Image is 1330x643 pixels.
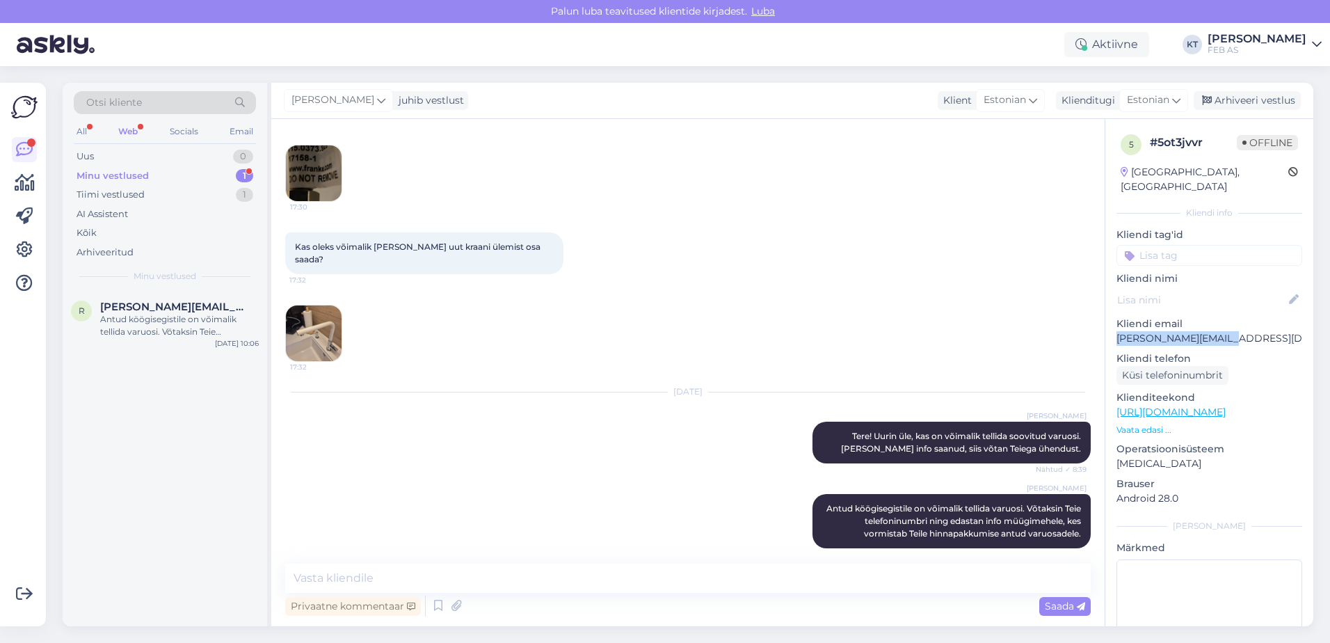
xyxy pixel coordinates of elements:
[1116,331,1302,346] p: [PERSON_NAME][EMAIL_ADDRESS][DOMAIN_NAME]
[285,386,1091,398] div: [DATE]
[1194,91,1301,110] div: Arhiveeri vestlus
[295,241,543,264] span: Kas oleks võimalik [PERSON_NAME] uut kraani ülemist osa saada?
[1116,520,1302,532] div: [PERSON_NAME]
[1208,33,1322,56] a: [PERSON_NAME]FEB AS
[79,305,85,316] span: r
[1116,406,1226,418] a: [URL][DOMAIN_NAME]
[289,275,342,285] span: 17:32
[826,503,1083,539] span: Antud köögisegistile on võimalik tellida varuosi. Võtaksin Teie telefoninumbri ning edastan info ...
[291,93,374,108] span: [PERSON_NAME]
[77,188,145,202] div: Tiimi vestlused
[1027,411,1087,421] span: [PERSON_NAME]
[74,122,90,141] div: All
[77,169,149,183] div: Minu vestlused
[1237,135,1298,150] span: Offline
[1056,93,1115,108] div: Klienditugi
[1116,390,1302,405] p: Klienditeekond
[1116,477,1302,491] p: Brauser
[1129,139,1134,150] span: 5
[1116,317,1302,331] p: Kliendi email
[236,169,253,183] div: 1
[77,246,134,260] div: Arhiveeritud
[1116,491,1302,506] p: Android 28.0
[1116,442,1302,457] p: Operatsioonisüsteem
[227,122,256,141] div: Email
[984,93,1026,108] span: Estonian
[1117,292,1286,308] input: Lisa nimi
[747,5,779,17] span: Luba
[1045,600,1085,612] span: Saada
[1208,45,1306,56] div: FEB AS
[1034,549,1087,559] span: 10:06
[1116,366,1228,385] div: Küsi telefoninumbrit
[1208,33,1306,45] div: [PERSON_NAME]
[167,122,201,141] div: Socials
[100,313,259,338] div: Antud köögisegistile on võimalik tellida varuosi. Võtaksin Teie telefoninumbri ning edastan info ...
[1027,483,1087,493] span: [PERSON_NAME]
[100,301,245,313] span: rainis.kruup@mail.ee
[11,94,38,120] img: Askly Logo
[115,122,141,141] div: Web
[1116,424,1302,436] p: Vaata edasi ...
[233,150,253,164] div: 0
[1116,245,1302,266] input: Lisa tag
[286,145,342,201] img: Attachment
[215,338,259,349] div: [DATE] 10:06
[938,93,972,108] div: Klient
[1034,464,1087,475] span: Nähtud ✓ 8:39
[236,188,253,202] div: 1
[1150,134,1237,151] div: # 5ot3jvvr
[86,95,142,110] span: Otsi kliente
[1121,165,1288,194] div: [GEOGRAPHIC_DATA], [GEOGRAPHIC_DATA]
[841,431,1083,454] span: Tere! Uurin üle, kas on võimalik tellida soovitud varuosi. [PERSON_NAME] info saanud, siis võtan ...
[1116,207,1302,219] div: Kliendi info
[1116,457,1302,471] p: [MEDICAL_DATA]
[1116,351,1302,366] p: Kliendi telefon
[1116,271,1302,286] p: Kliendi nimi
[77,150,94,164] div: Uus
[1116,228,1302,242] p: Kliendi tag'id
[393,93,464,108] div: juhib vestlust
[286,305,342,361] img: Attachment
[1183,35,1202,54] div: KT
[290,362,342,372] span: 17:32
[1064,32,1149,57] div: Aktiivne
[285,597,421,616] div: Privaatne kommentaar
[134,270,196,283] span: Minu vestlused
[1116,541,1302,555] p: Märkmed
[77,207,128,221] div: AI Assistent
[1127,93,1169,108] span: Estonian
[290,202,342,212] span: 17:30
[77,226,97,240] div: Kõik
